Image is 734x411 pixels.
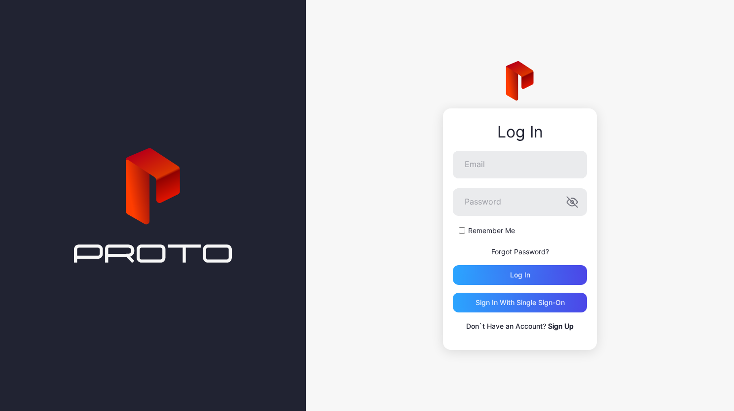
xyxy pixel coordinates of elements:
[476,299,565,307] div: Sign in With Single Sign-On
[453,123,587,141] div: Log In
[468,226,515,236] label: Remember Me
[453,320,587,332] p: Don`t Have an Account?
[510,271,530,279] div: Log in
[491,247,549,256] a: Forgot Password?
[548,322,574,330] a: Sign Up
[566,196,578,208] button: Password
[453,188,587,216] input: Password
[453,265,587,285] button: Log in
[453,293,587,312] button: Sign in With Single Sign-On
[453,151,587,178] input: Email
